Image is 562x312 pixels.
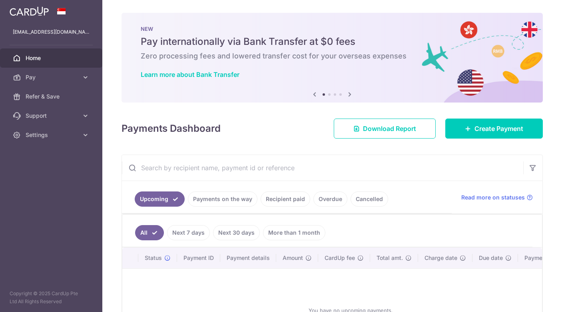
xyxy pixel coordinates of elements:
a: Next 30 days [213,225,260,240]
span: Create Payment [474,124,523,133]
img: CardUp [10,6,49,16]
span: Due date [479,254,503,262]
span: Pay [26,73,78,81]
h4: Payments Dashboard [122,121,221,136]
p: [EMAIL_ADDRESS][DOMAIN_NAME] [13,28,90,36]
th: Payment ID [177,248,220,268]
span: Download Report [363,124,416,133]
a: Overdue [313,191,347,207]
span: Amount [283,254,303,262]
span: Status [145,254,162,262]
a: Download Report [334,119,436,139]
a: Read more on statuses [461,193,533,201]
a: Payments on the way [188,191,257,207]
img: Bank transfer banner [122,13,543,103]
p: NEW [141,26,524,32]
span: CardUp fee [325,254,355,262]
span: Refer & Save [26,93,78,101]
a: More than 1 month [263,225,325,240]
span: Charge date [424,254,457,262]
input: Search by recipient name, payment id or reference [122,155,523,181]
a: Next 7 days [167,225,210,240]
span: Settings [26,131,78,139]
span: Support [26,112,78,120]
a: Upcoming [135,191,185,207]
span: Read more on statuses [461,193,525,201]
span: Home [26,54,78,62]
a: Cancelled [351,191,388,207]
a: Recipient paid [261,191,310,207]
a: Create Payment [445,119,543,139]
th: Payment details [220,248,276,268]
h6: Zero processing fees and lowered transfer cost for your overseas expenses [141,51,524,61]
h5: Pay internationally via Bank Transfer at $0 fees [141,35,524,48]
a: Learn more about Bank Transfer [141,70,239,79]
span: Total amt. [377,254,403,262]
a: All [135,225,164,240]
